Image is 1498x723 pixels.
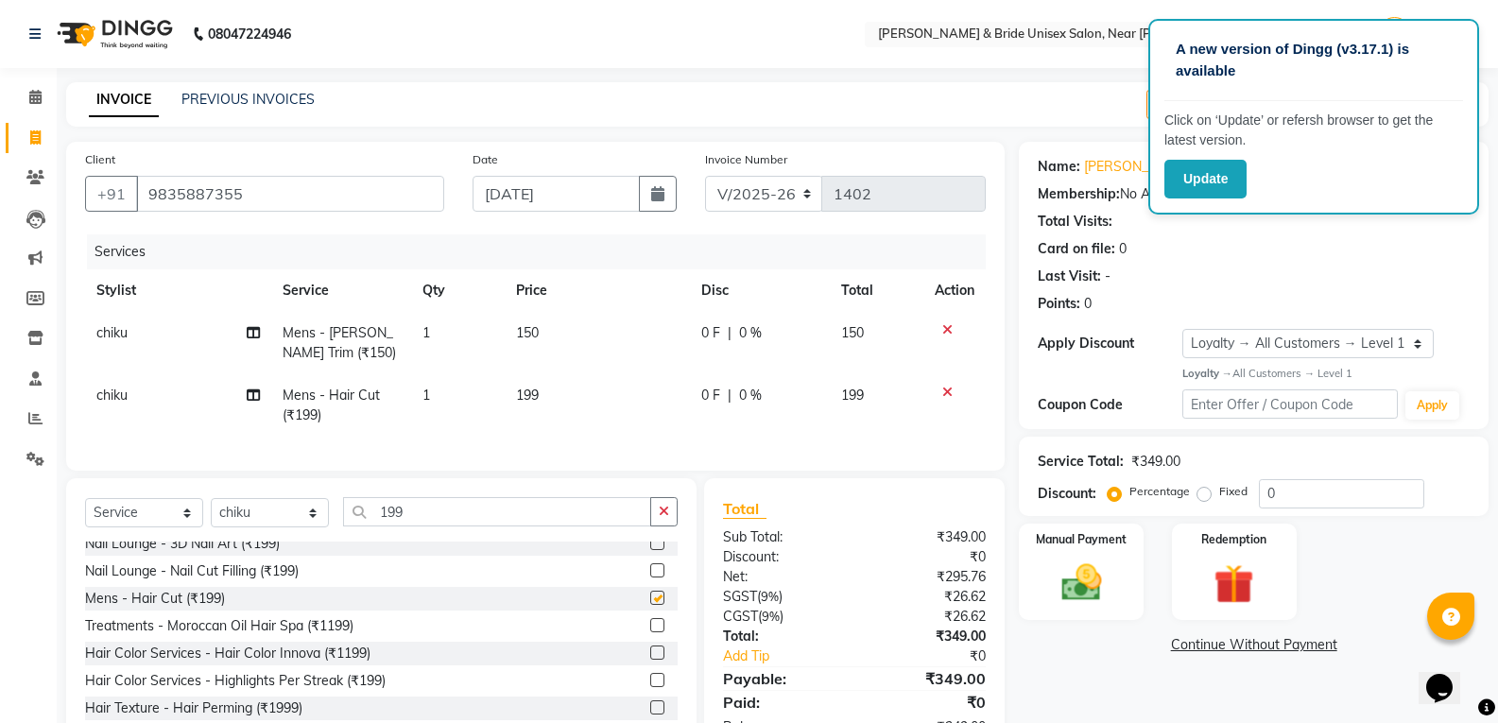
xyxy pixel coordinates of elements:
[690,269,830,312] th: Disc
[48,8,178,60] img: logo
[85,644,370,663] div: Hair Color Services - Hair Color Innova (₹1199)
[85,561,299,581] div: Nail Lounge - Nail Cut Filling (₹199)
[283,324,396,361] span: Mens - [PERSON_NAME] Trim (₹150)
[85,269,271,312] th: Stylist
[181,91,315,108] a: PREVIOUS INVOICES
[1038,395,1181,415] div: Coupon Code
[841,387,864,404] span: 199
[1131,452,1180,472] div: ₹349.00
[1038,184,1120,204] div: Membership:
[422,324,430,341] span: 1
[709,607,854,627] div: ( )
[709,646,879,666] a: Add Tip
[728,386,732,405] span: |
[1038,239,1115,259] div: Card on file:
[723,608,758,625] span: CGST
[96,387,128,404] span: chiku
[85,151,115,168] label: Client
[1419,647,1479,704] iframe: chat widget
[283,387,380,423] span: Mens - Hair Cut (₹199)
[343,497,651,526] input: Search or Scan
[1182,367,1232,380] strong: Loyalty →
[761,589,779,604] span: 9%
[709,627,854,646] div: Total:
[841,324,864,341] span: 150
[854,691,1000,714] div: ₹0
[505,269,691,312] th: Price
[1201,531,1266,548] label: Redemption
[1038,157,1080,177] div: Name:
[96,324,128,341] span: chiku
[87,234,1000,269] div: Services
[1182,389,1398,419] input: Enter Offer / Coupon Code
[1038,267,1101,286] div: Last Visit:
[1036,531,1127,548] label: Manual Payment
[1084,294,1092,314] div: 0
[709,667,854,690] div: Payable:
[739,386,762,405] span: 0 %
[739,323,762,343] span: 0 %
[85,589,225,609] div: Mens - Hair Cut (₹199)
[136,176,444,212] input: Search by Name/Mobile/Email/Code
[85,698,302,718] div: Hair Texture - Hair Perming (₹1999)
[422,387,430,404] span: 1
[85,534,280,554] div: Nail Lounge - 3D Nail Art (₹199)
[516,324,539,341] span: 150
[1038,184,1470,204] div: No Active Membership
[709,691,854,714] div: Paid:
[85,671,386,691] div: Hair Color Services - Highlights Per Streak (₹199)
[89,83,159,117] a: INVOICE
[723,588,757,605] span: SGST
[473,151,498,168] label: Date
[705,151,787,168] label: Invoice Number
[854,547,1000,567] div: ₹0
[85,176,138,212] button: +91
[1129,483,1190,500] label: Percentage
[1164,111,1463,150] p: Click on ‘Update’ or refersh browser to get the latest version.
[1182,366,1470,382] div: All Customers → Level 1
[854,567,1000,587] div: ₹295.76
[1038,294,1080,314] div: Points:
[728,323,732,343] span: |
[411,269,505,312] th: Qty
[854,527,1000,547] div: ₹349.00
[1201,559,1266,610] img: _gift.svg
[1038,212,1112,232] div: Total Visits:
[701,386,720,405] span: 0 F
[879,646,1000,666] div: ₹0
[709,527,854,547] div: Sub Total:
[854,587,1000,607] div: ₹26.62
[271,269,411,312] th: Service
[1038,484,1096,504] div: Discount:
[923,269,986,312] th: Action
[723,499,766,519] span: Total
[1164,160,1247,198] button: Update
[709,587,854,607] div: ( )
[1023,635,1485,655] a: Continue Without Payment
[1378,17,1411,50] img: Admin
[854,607,1000,627] div: ₹26.62
[208,8,291,60] b: 08047224946
[1219,483,1248,500] label: Fixed
[1038,452,1124,472] div: Service Total:
[1084,157,1190,177] a: [PERSON_NAME]
[830,269,923,312] th: Total
[701,323,720,343] span: 0 F
[85,616,353,636] div: Treatments - Moroccan Oil Hair Spa (₹1199)
[762,609,780,624] span: 9%
[1119,239,1127,259] div: 0
[1049,559,1114,606] img: _cash.svg
[1146,90,1255,119] button: Create New
[709,567,854,587] div: Net:
[854,667,1000,690] div: ₹349.00
[854,627,1000,646] div: ₹349.00
[709,547,854,567] div: Discount:
[1405,391,1459,420] button: Apply
[1038,334,1181,353] div: Apply Discount
[1176,39,1452,81] p: A new version of Dingg (v3.17.1) is available
[516,387,539,404] span: 199
[1105,267,1111,286] div: -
